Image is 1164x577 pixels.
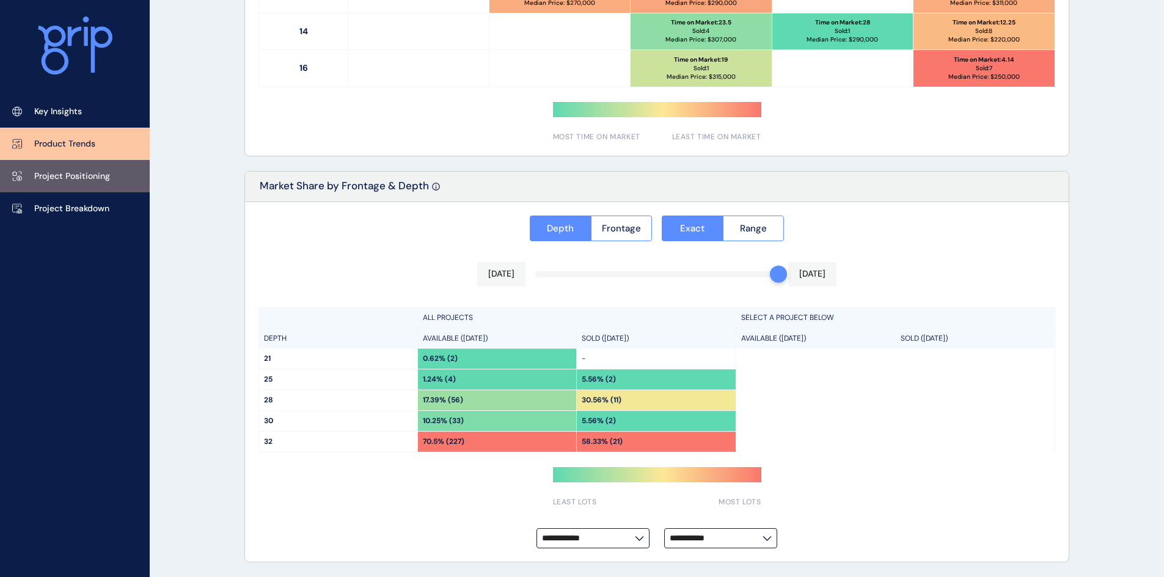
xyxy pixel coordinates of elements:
p: [DATE] [799,268,825,280]
p: Median Price: $ 307,000 [665,35,736,44]
p: 14 [259,13,348,49]
p: Median Price: $ 315,000 [667,73,736,81]
span: Exact [680,222,705,234]
p: Sold: 8 [975,27,992,35]
p: 1.24% (4) [423,374,456,385]
p: 5.56% (2) [582,374,616,385]
p: AVAILABLE ([DATE]) [741,333,806,344]
span: LEAST TIME ON MARKET [672,132,761,142]
p: 17.39% (56) [423,395,463,405]
p: Time on Market : 4.14 [954,56,1014,64]
p: Median Price: $ 220,000 [948,35,1020,44]
p: 30.56% (11) [582,395,621,405]
p: 28 [264,395,412,405]
p: SOLD ([DATE]) [582,333,629,344]
p: Time on Market : 12.25 [953,18,1016,27]
p: ALL PROJECTS [423,313,473,323]
span: Depth [547,222,574,234]
button: Range [723,216,785,241]
p: Key Insights [34,106,82,118]
p: 32 [264,437,412,447]
p: 16 [259,50,348,87]
p: 58.33% (21) [582,437,623,447]
p: 25 [264,374,412,385]
p: Median Price: $ 290,000 [807,35,878,44]
span: MOST LOTS [719,497,761,507]
p: Product Trends [34,138,95,150]
p: Sold: 1 [835,27,850,35]
p: Time on Market : 23.5 [671,18,731,27]
p: 5.56% (2) [582,416,616,426]
p: 10.25% (33) [423,416,464,426]
p: Project Positioning [34,170,110,183]
p: - [582,354,731,364]
span: Range [740,222,767,234]
button: Exact [662,216,723,241]
button: Depth [530,216,591,241]
p: SELECT A PROJECT BELOW [741,313,834,323]
span: MOST TIME ON MARKET [553,132,640,142]
p: [DATE] [488,268,514,280]
span: LEAST LOTS [553,497,597,507]
span: Frontage [602,222,641,234]
p: Sold: 1 [694,64,709,73]
button: Frontage [591,216,653,241]
p: 70.5% (227) [423,437,464,447]
p: 30 [264,416,412,426]
p: Sold: 4 [692,27,709,35]
p: Time on Market : 19 [674,56,728,64]
p: SOLD ([DATE]) [901,333,948,344]
p: Median Price: $ 250,000 [948,73,1020,81]
p: 0.62% (2) [423,354,458,364]
p: Time on Market : 28 [815,18,870,27]
p: Sold: 7 [976,64,992,73]
p: Project Breakdown [34,203,109,215]
p: 21 [264,354,412,364]
p: DEPTH [264,333,287,344]
p: AVAILABLE ([DATE]) [423,333,488,344]
p: Market Share by Frontage & Depth [260,179,429,201]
